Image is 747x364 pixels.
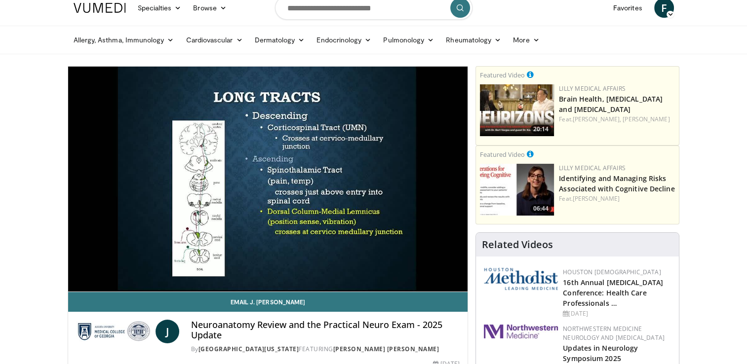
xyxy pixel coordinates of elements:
[480,71,525,79] small: Featured Video
[76,320,152,343] img: Medical College of Georgia - Augusta University
[480,164,554,216] a: 06:44
[573,115,621,123] a: [PERSON_NAME],
[180,30,248,50] a: Cardiovascular
[559,174,674,193] a: Identifying and Managing Risks Associated with Cognitive Decline
[333,345,439,353] a: [PERSON_NAME] [PERSON_NAME]
[156,320,179,343] a: J
[480,164,554,216] img: fc5f84e2-5eb7-4c65-9fa9-08971b8c96b8.jpg.150x105_q85_crop-smart_upscale.jpg
[563,278,663,308] a: 16th Annual [MEDICAL_DATA] Conference: Health Care Professionals …
[377,30,440,50] a: Pulmonology
[559,94,663,114] a: Brain Health, [MEDICAL_DATA] and [MEDICAL_DATA]
[559,84,626,93] a: Lilly Medical Affairs
[198,345,299,353] a: [GEOGRAPHIC_DATA][US_STATE]
[480,84,554,136] a: 20:14
[559,115,675,124] div: Feat.
[68,67,468,292] video-js: Video Player
[191,345,460,354] div: By FEATURING
[68,30,180,50] a: Allergy, Asthma, Immunology
[484,268,558,290] img: 5e4488cc-e109-4a4e-9fd9-73bb9237ee91.png.150x105_q85_autocrop_double_scale_upscale_version-0.2.png
[74,3,126,13] img: VuMedi Logo
[484,325,558,338] img: 2a462fb6-9365-492a-ac79-3166a6f924d8.png.150x105_q85_autocrop_double_scale_upscale_version-0.2.jpg
[563,309,671,318] div: [DATE]
[482,239,553,251] h4: Related Videos
[530,204,551,213] span: 06:44
[563,268,661,276] a: Houston [DEMOGRAPHIC_DATA]
[623,115,669,123] a: [PERSON_NAME]
[311,30,377,50] a: Endocrinology
[563,325,665,342] a: Northwestern Medicine Neurology and [MEDICAL_DATA]
[480,84,554,136] img: ca157f26-4c4a-49fd-8611-8e91f7be245d.png.150x105_q85_crop-smart_upscale.jpg
[507,30,545,50] a: More
[480,150,525,159] small: Featured Video
[563,343,638,363] a: Updates in Neurology Symposium 2025
[191,320,460,341] h4: Neuroanatomy Review and the Practical Neuro Exam - 2025 Update
[530,125,551,134] span: 20:14
[68,292,468,312] a: Email J. [PERSON_NAME]
[559,164,626,172] a: Lilly Medical Affairs
[440,30,507,50] a: Rheumatology
[559,194,675,203] div: Feat.
[249,30,311,50] a: Dermatology
[573,194,620,203] a: [PERSON_NAME]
